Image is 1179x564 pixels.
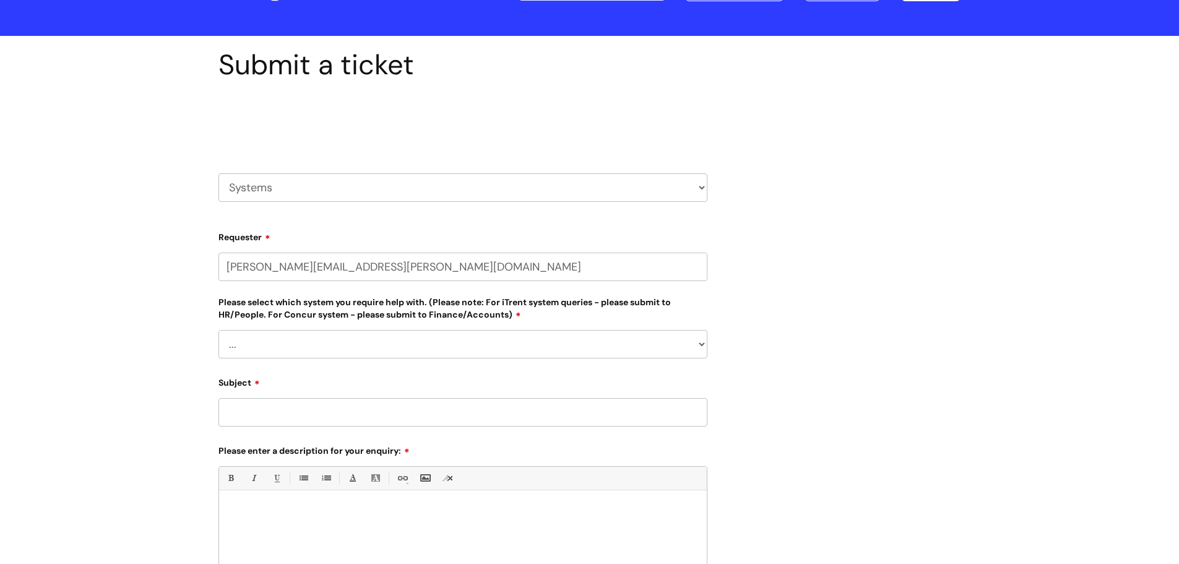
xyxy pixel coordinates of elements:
a: Italic (Ctrl-I) [246,471,261,486]
a: Remove formatting (Ctrl-\) [440,471,456,486]
a: Insert Image... [417,471,433,486]
label: Requester [218,228,707,243]
a: • Unordered List (Ctrl-Shift-7) [295,471,311,486]
a: Link [394,471,410,486]
a: 1. Ordered List (Ctrl-Shift-8) [318,471,334,486]
a: Back Color [368,471,383,486]
h2: Select issue type [218,110,707,133]
label: Subject [218,373,707,388]
label: Please select which system you require help with. (Please note: For iTrent system queries - pleas... [218,295,707,320]
label: Please enter a description for your enquiry: [218,441,707,456]
input: Email [218,253,707,281]
a: Bold (Ctrl-B) [223,471,238,486]
a: Underline(Ctrl-U) [269,471,284,486]
a: Font Color [345,471,360,486]
h1: Submit a ticket [218,48,707,82]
